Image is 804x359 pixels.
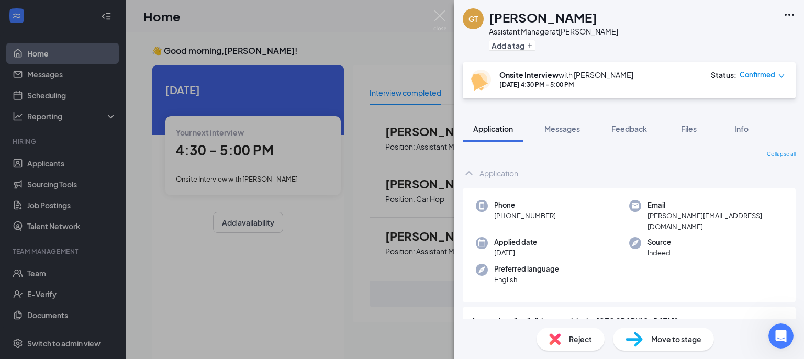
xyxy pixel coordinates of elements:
span: Feedback [611,124,647,133]
span: Are you legally eligible to work in the [GEOGRAPHIC_DATA]? [471,315,787,327]
div: Application [479,168,518,178]
span: Application [473,124,513,133]
span: Messages [544,124,580,133]
span: [PHONE_NUMBER] [494,210,556,221]
span: Email [647,200,783,210]
span: Preferred language [494,264,559,274]
span: Confirmed [740,70,775,80]
span: down [778,72,785,80]
span: Collapse all [767,150,796,159]
span: Files [681,124,697,133]
span: Reject [569,333,592,345]
svg: Ellipses [783,8,796,21]
span: Source [647,237,671,248]
b: Onsite Interview [499,70,559,80]
span: Info [734,124,749,133]
span: [PERSON_NAME][EMAIL_ADDRESS][DOMAIN_NAME] [647,210,783,232]
span: English [494,274,559,285]
div: Assistant Manager at [PERSON_NAME] [489,26,618,37]
iframe: Intercom live chat [768,323,794,349]
span: Indeed [647,248,671,258]
button: PlusAdd a tag [489,40,535,51]
span: Move to stage [651,333,701,345]
span: Phone [494,200,556,210]
div: with [PERSON_NAME] [499,70,633,80]
h1: [PERSON_NAME] [489,8,597,26]
div: Status : [711,70,736,80]
svg: Plus [527,42,533,49]
span: [DATE] [494,248,537,258]
div: [DATE] 4:30 PM - 5:00 PM [499,80,633,89]
div: GT [468,14,478,24]
svg: ChevronUp [463,167,475,179]
span: Applied date [494,237,537,248]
